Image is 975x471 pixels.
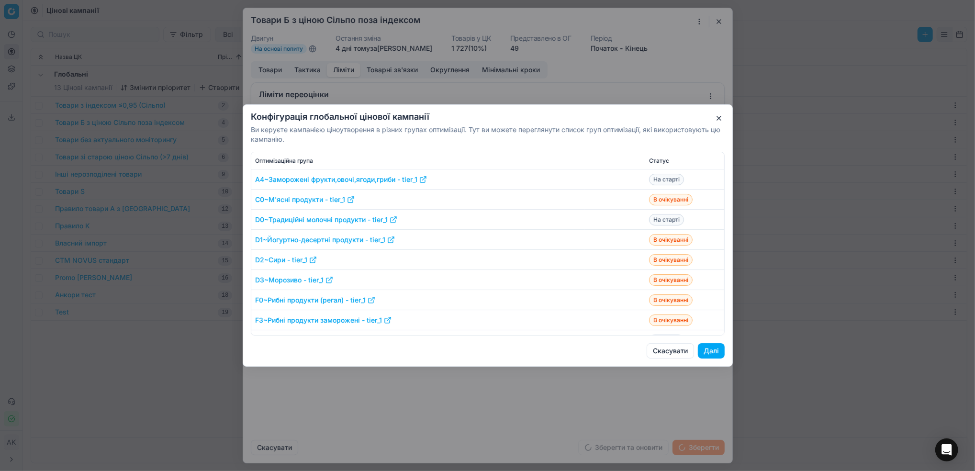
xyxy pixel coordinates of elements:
span: В очікуванні [649,254,693,266]
a: D1~Йогуртно-десертні продукти - tier_1 [255,235,395,245]
span: На старті [649,335,684,346]
button: Далі [698,343,725,359]
button: Скасувати [647,343,694,359]
p: Ви керуєте кампанією ціноутворення в різних групах оптимізації. Тут ви можете переглянути список ... [251,125,725,144]
a: A4~Заморожені фрукти,овочі,ягоди,гриби - tier_1 [255,175,427,184]
span: В очікуванні [649,294,693,306]
span: В очікуванні [649,314,693,326]
span: На старті [649,174,684,185]
a: D2~Сири - tier_1 [255,255,317,265]
span: На старті [649,214,684,225]
span: В очікуванні [649,234,693,246]
span: Оптимізаційна група [255,157,313,165]
a: D3~Морозиво - tier_1 [255,275,333,285]
a: F3~Рибні продукти заморожені - tier_1 [255,315,392,325]
a: D0~Традиційні молочні продукти - tier_1 [255,215,397,224]
a: F0~Рибні продукти (регал) - tier_1 [255,295,375,305]
span: В очікуванні [649,194,693,205]
span: Статус [649,157,669,165]
h2: Конфігурація глобальної цінової кампанії [251,112,725,121]
span: В очікуванні [649,274,693,286]
a: C0~М'ясні продукти - tier_1 [255,195,355,204]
